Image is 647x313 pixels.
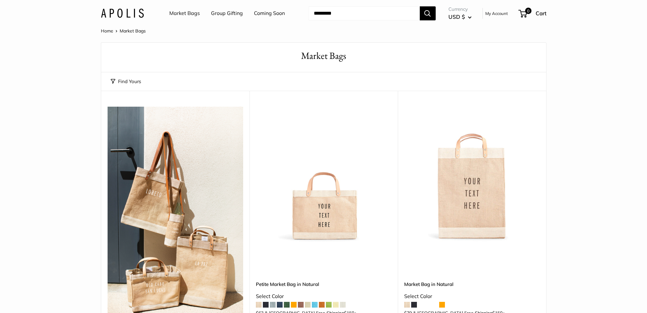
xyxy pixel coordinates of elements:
[404,281,540,288] a: Market Bag in Natural
[211,9,243,18] a: Group Gifting
[536,10,546,17] span: Cart
[448,13,465,20] span: USD $
[309,6,420,20] input: Search...
[256,107,391,242] a: Petite Market Bag in Naturaldescription_Effortless style that elevates every moment
[256,281,391,288] a: Petite Market Bag in Natural
[404,107,540,242] img: Market Bag in Natural
[101,28,113,34] a: Home
[256,292,391,301] div: Select Color
[101,9,144,18] img: Apolis
[519,8,546,18] a: 0 Cart
[448,12,472,22] button: USD $
[485,10,508,17] a: My Account
[448,5,472,14] span: Currency
[525,8,531,14] span: 0
[404,107,540,242] a: Market Bag in NaturalMarket Bag in Natural
[101,27,146,35] nav: Breadcrumb
[111,49,537,63] h1: Market Bags
[111,77,141,86] button: Find Yours
[420,6,436,20] button: Search
[254,9,285,18] a: Coming Soon
[404,292,540,301] div: Select Color
[120,28,146,34] span: Market Bags
[256,107,391,242] img: Petite Market Bag in Natural
[169,9,200,18] a: Market Bags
